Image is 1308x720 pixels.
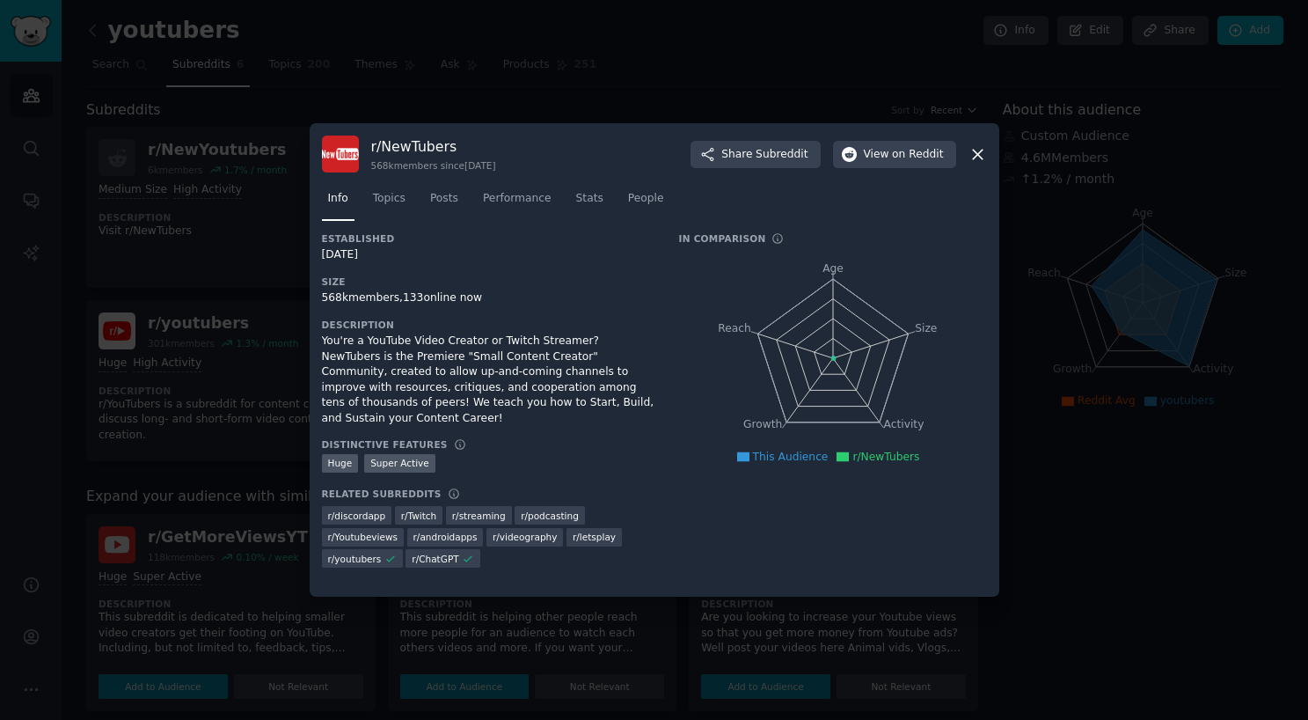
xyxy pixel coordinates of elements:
div: Huge [322,454,359,473]
a: People [622,185,670,221]
span: r/ Twitch [401,510,437,522]
div: You're a YouTube Video Creator or Twitch Streamer? NewTubers is the Premiere "Small Content Creat... [322,334,654,426]
span: r/ videography [493,531,558,543]
span: Performance [483,191,552,207]
span: r/ Youtubeviews [328,531,398,543]
h3: Size [322,276,654,288]
span: on Reddit [892,147,943,163]
a: Topics [367,185,412,221]
span: Info [328,191,348,207]
span: r/ podcasting [521,510,579,522]
tspan: Reach [718,322,751,334]
a: Performance [477,185,558,221]
div: 568k members since [DATE] [371,159,496,172]
span: View [864,147,944,163]
span: r/ streaming [452,510,506,522]
div: Super Active [364,454,435,473]
div: 568k members, 133 online now [322,290,654,306]
span: Subreddit [756,147,807,163]
span: r/ letsplay [573,531,616,543]
h3: Distinctive Features [322,438,448,451]
span: This Audience [753,451,829,463]
span: r/ youtubers [328,553,382,565]
h3: In Comparison [679,232,766,245]
a: Posts [424,185,464,221]
span: r/ discordapp [328,510,386,522]
a: Info [322,185,354,221]
img: NewTubers [322,136,359,173]
span: Posts [430,191,458,207]
tspan: Size [915,322,937,334]
h3: Established [322,232,654,245]
h3: r/ NewTubers [371,137,496,156]
span: r/ androidapps [413,531,478,543]
h3: Related Subreddits [322,488,442,500]
h3: Description [322,319,654,331]
tspan: Growth [743,419,782,431]
span: Share [721,147,807,163]
span: r/NewTubers [852,451,919,463]
div: [DATE] [322,247,654,263]
button: ShareSubreddit [691,141,820,169]
tspan: Activity [883,419,924,431]
span: People [628,191,664,207]
button: Viewon Reddit [833,141,956,169]
span: Stats [576,191,603,207]
span: Topics [373,191,406,207]
tspan: Age [822,262,844,275]
a: Stats [570,185,610,221]
span: r/ ChatGPT [412,553,458,565]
